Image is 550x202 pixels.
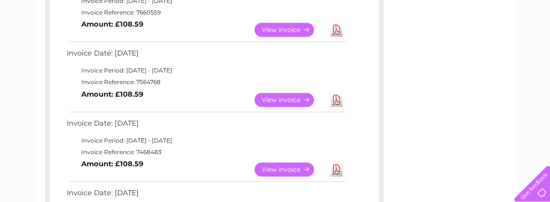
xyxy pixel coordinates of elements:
[81,90,143,99] b: Amount: £108.59
[47,5,504,47] div: Clear Business is a trading name of Verastar Limited (registered in [GEOGRAPHIC_DATA] No. 3667643...
[518,41,541,48] a: Log out
[380,41,398,48] a: Water
[64,146,347,158] td: Invoice Reference: 7468483
[330,23,342,37] a: Download
[19,25,69,55] img: logo.png
[368,5,434,17] a: 0333 014 3131
[431,41,460,48] a: Telecoms
[64,117,347,135] td: Invoice Date: [DATE]
[254,23,326,37] a: View
[330,93,342,107] a: Download
[330,162,342,176] a: Download
[254,162,326,176] a: View
[64,47,347,65] td: Invoice Date: [DATE]
[254,93,326,107] a: View
[486,41,509,48] a: Contact
[81,20,143,29] b: Amount: £108.59
[81,159,143,168] b: Amount: £108.59
[404,41,425,48] a: Energy
[64,65,347,76] td: Invoice Period: [DATE] - [DATE]
[466,41,480,48] a: Blog
[64,7,347,18] td: Invoice Reference: 7660559
[64,135,347,146] td: Invoice Period: [DATE] - [DATE]
[64,76,347,88] td: Invoice Reference: 7564768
